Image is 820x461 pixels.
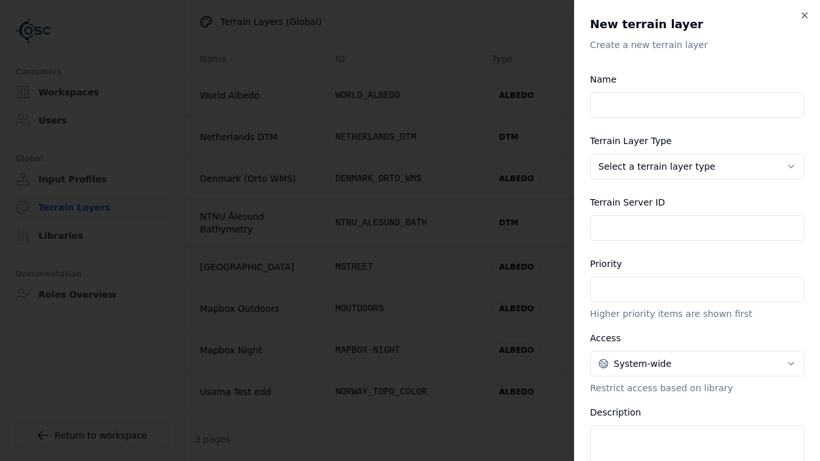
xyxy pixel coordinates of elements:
p: Restrict access based on library [590,382,805,394]
p: Higher priority items are shown first [590,307,805,320]
h2: New terrain layer [590,15,805,33]
label: Terrain Server ID [590,197,665,207]
label: Access [590,333,621,343]
label: Terrain Layer Type [590,136,671,146]
label: Name [590,74,616,85]
label: Priority [590,259,622,269]
p: Create a new terrain layer [590,38,805,51]
label: Description [590,407,641,417]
